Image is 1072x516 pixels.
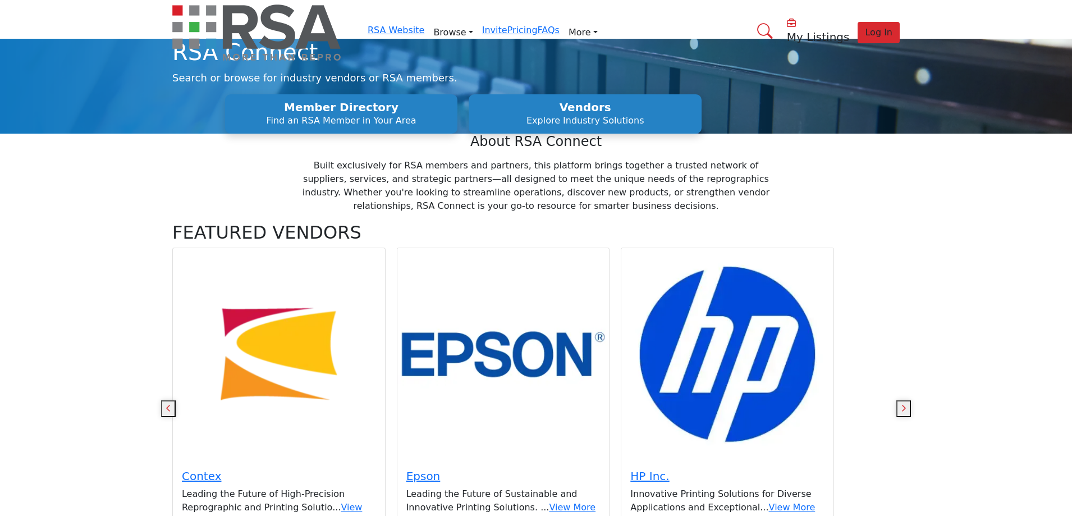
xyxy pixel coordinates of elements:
[225,94,458,134] button: Member Directory Find an RSA Member in Your Area
[621,248,833,460] img: HP Inc.
[630,469,669,483] a: HP Inc.
[172,222,900,243] h2: FEATURED VENDORS
[172,72,457,84] span: Search or browse for industry vendors or RSA members.
[228,114,455,127] p: Find an RSA Member in Your Area
[397,248,610,460] img: Epson
[368,25,424,35] a: RSA Website
[469,94,702,134] button: Vendors Explore Industry Solutions
[472,101,698,114] h2: Vendors
[787,30,850,44] h5: My Listings
[472,114,698,127] p: Explore Industry Solutions
[182,469,222,483] a: Contex
[858,22,900,43] button: Log In
[296,134,776,150] h2: About RSA Connect
[482,25,507,35] a: Invite
[424,24,482,42] a: Browse
[406,469,441,483] a: Epson
[630,487,824,514] p: Innovative Printing Solutions for Diverse Applications and Exceptional...
[549,502,595,513] a: View More
[538,25,560,35] a: FAQs
[865,27,892,38] span: Log In
[560,24,607,42] a: More
[296,159,776,213] p: Built exclusively for RSA members and partners, this platform brings together a trusted network o...
[172,4,341,61] img: Site Logo
[228,101,455,114] h2: Member Directory
[769,502,816,513] a: View More
[745,16,780,46] a: Search
[406,487,601,514] p: Leading the Future of Sustainable and Innovative Printing Solutions. ...
[173,248,385,460] img: Contex
[507,25,538,35] a: Pricing
[787,17,850,44] div: My Listings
